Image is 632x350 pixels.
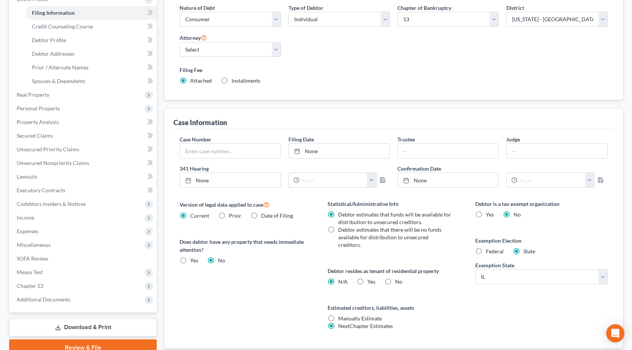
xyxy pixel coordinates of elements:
[176,165,394,173] label: 341 Hearing
[338,323,393,329] span: NextChapter Estimates
[229,212,241,219] span: Prior
[17,132,53,139] span: Secured Claims
[32,37,66,43] span: Debtor Profile
[9,319,157,336] a: Download & Print
[328,304,460,312] label: Estimated creditors, liabilities, assets
[397,135,415,143] label: Trustee
[486,248,504,254] span: Federal
[261,212,293,219] span: Date of Filing
[190,77,212,84] span: Attached
[11,143,157,156] a: Unsecured Priority Claims
[26,74,157,88] a: Spouses & Dependents
[17,283,43,289] span: Chapter 13
[338,315,382,322] span: Manually Estimate
[11,170,157,184] a: Lawsuits
[218,257,225,264] span: No
[395,278,402,285] span: No
[26,61,157,74] a: Prior / Alternate Names
[17,242,50,248] span: Miscellaneous
[288,4,323,12] label: Type of Debtor
[486,211,494,218] span: Yes
[26,33,157,47] a: Debtor Profile
[180,238,312,254] label: Does debtor have any property that needs immediate attention?
[514,211,521,218] span: No
[606,324,624,342] div: Open Intercom Messenger
[17,187,65,193] span: Executory Contracts
[17,214,34,221] span: Income
[32,64,88,71] span: Prior / Alternate Names
[17,146,79,152] span: Unsecured Priority Claims
[398,144,498,158] input: --
[17,173,37,180] span: Lawsuits
[232,77,260,84] span: Installments
[17,269,43,275] span: Means Test
[32,23,93,30] span: Credit Counseling Course
[506,4,524,12] label: District
[26,20,157,33] a: Credit Counseling Course
[32,50,74,57] span: Debtor Addresses
[523,248,535,254] span: State
[180,4,215,12] label: Nature of Debt
[17,91,49,98] span: Real Property
[17,160,89,166] span: Unsecured Nonpriority Claims
[190,257,198,264] span: Yes
[506,135,520,143] label: Judge
[507,144,607,158] input: --
[190,212,209,219] span: Current
[338,278,348,285] span: N/A
[475,261,514,269] label: Exemption State
[26,6,157,20] a: Filing Information
[394,165,612,173] label: Confirmation Date
[11,156,157,170] a: Unsecured Nonpriority Claims
[180,200,312,209] label: Version of legal data applied to case
[475,200,608,208] label: Debtor is a tax exempt organization
[17,255,48,262] span: SOFA Review
[17,228,38,234] span: Expenses
[517,173,585,187] input: -- : --
[299,173,367,187] input: -- : --
[32,78,85,84] span: Spouses & Dependents
[180,144,281,158] input: Enter case number...
[11,184,157,197] a: Executory Contracts
[338,211,451,225] span: Debtor estimates that funds will be available for distribution to unsecured creditors.
[11,115,157,129] a: Property Analysis
[180,66,608,74] label: Filing Fee
[288,135,314,143] label: Filing Date
[32,9,75,16] span: Filing Information
[17,201,86,207] span: Codebtors Insiders & Notices
[17,296,70,303] span: Additional Documents
[17,119,59,125] span: Property Analysis
[17,105,60,111] span: Personal Property
[180,33,207,42] label: Attorney
[397,4,451,12] label: Chapter of Bankruptcy
[11,129,157,143] a: Secured Claims
[328,267,460,275] label: Debtor resides as tenant of residential property
[180,173,281,187] a: None
[180,135,211,143] label: Case Number
[328,200,460,208] label: Statistical/Administrative Info
[11,252,157,265] a: SOFA Review
[398,173,498,187] a: None
[289,144,389,158] a: None
[475,237,608,245] label: Exemption Election
[173,118,227,127] div: Case Information
[338,226,441,248] span: Debtor estimates that there will be no funds available for distribution to unsecured creditors.
[26,47,157,61] a: Debtor Addresses
[367,278,375,285] span: Yes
